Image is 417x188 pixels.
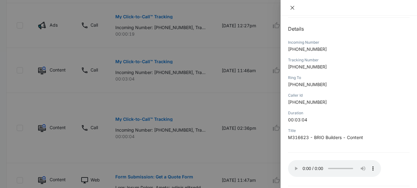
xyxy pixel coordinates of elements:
span: [PHONE_NUMBER] [288,64,327,69]
div: Duration [288,110,410,116]
span: [PHONE_NUMBER] [288,46,327,52]
div: Tracking Number [288,57,410,63]
button: Close [288,5,297,11]
div: Title [288,128,410,133]
div: Incoming Number [288,40,410,45]
span: [PHONE_NUMBER] [288,99,327,105]
div: Caller Id [288,93,410,98]
span: M316623 - BRIO Builders - Content [288,135,363,140]
audio: Your browser does not support the audio tag. [288,160,381,177]
span: 00:03:04 [288,117,307,122]
h2: Details [288,25,410,33]
div: Ring To [288,75,410,81]
span: [PHONE_NUMBER] [288,82,327,87]
span: close [290,5,295,10]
